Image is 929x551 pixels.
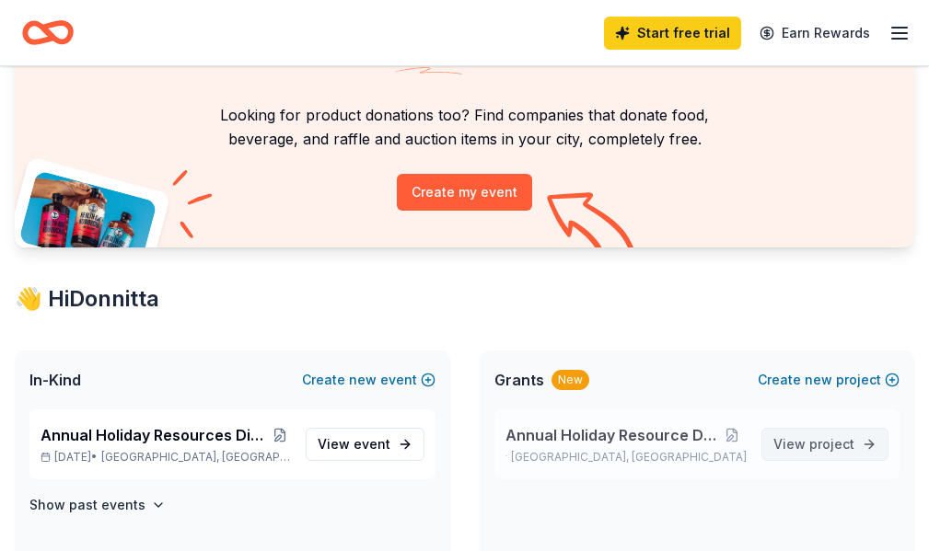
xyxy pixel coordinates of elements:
span: project [809,436,854,452]
button: Createnewevent [302,369,435,391]
a: View event [306,428,424,461]
a: Earn Rewards [749,17,881,50]
p: Looking for product donations too? Find companies that donate food, beverage, and raffle and auct... [37,103,892,152]
span: Annual Holiday Resources Distribution- Christmas Drive [41,424,270,446]
span: View [318,433,390,455]
span: Grants [494,369,544,391]
span: event [354,436,390,452]
span: [GEOGRAPHIC_DATA], [GEOGRAPHIC_DATA] [101,450,290,465]
a: View project [761,428,888,461]
button: Show past events [29,494,166,516]
h4: Show past events [29,494,145,516]
div: New [552,370,589,390]
span: In-Kind [29,369,81,391]
button: Createnewproject [758,369,900,391]
span: new [349,369,377,391]
span: new [805,369,832,391]
img: Curvy arrow [547,192,639,261]
span: View [773,433,854,455]
span: 3800 + [395,45,462,72]
button: Create my event [397,174,532,211]
p: [DATE] • [41,450,291,465]
div: 👋 Hi Donnitta [15,284,914,314]
p: [GEOGRAPHIC_DATA], [GEOGRAPHIC_DATA] [505,450,748,465]
a: Home [22,11,74,54]
a: Start free trial [604,17,741,50]
span: Annual Holiday Resource Distribution [505,424,718,446]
